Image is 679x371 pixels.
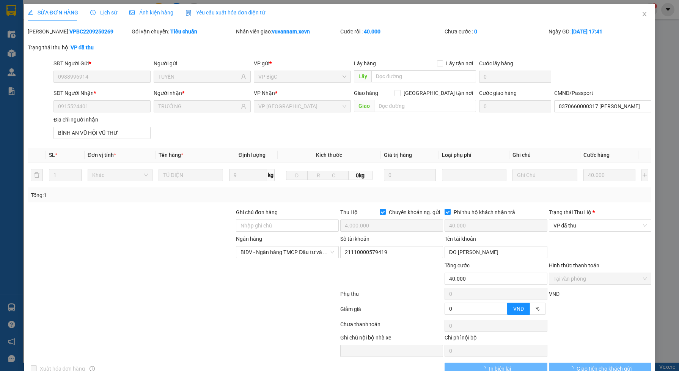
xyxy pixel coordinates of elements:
[354,90,378,96] span: Giao hàng
[479,60,513,66] label: Cước lấy hàng
[549,262,599,268] label: Hình thức thanh toán
[445,236,476,242] label: Tên tài khoản
[509,148,580,163] th: Ghi chú
[272,28,310,35] b: vuvannam.xevn
[267,169,275,181] span: kg
[258,101,346,112] span: VP Ninh Bình
[129,9,173,16] span: Ảnh kiện hàng
[384,152,412,158] span: Giá trị hàng
[92,169,148,181] span: Khác
[443,59,476,68] span: Lấy tận nơi
[239,152,266,158] span: Định lượng
[340,27,443,36] div: Cước rồi :
[339,320,444,333] div: Chưa thanh toán
[49,152,55,158] span: SL
[445,246,547,258] input: Tên tài khoản
[364,28,380,35] b: 40.000
[258,71,346,82] span: VP BigC
[339,305,444,318] div: Giảm giá
[132,27,234,36] div: Gói vận chuyển:
[329,171,349,180] input: C
[583,169,635,181] input: 0
[236,27,339,36] div: Nhân viên giao:
[154,59,251,68] div: Người gửi
[445,27,547,36] div: Chưa cước :
[553,273,647,284] span: Tại văn phòng
[240,246,334,258] span: BIDV - Ngân hàng TMCP Đầu tư và Phát triển Việt Nam
[401,89,476,97] span: [GEOGRAPHIC_DATA] tận nơi
[28,27,130,36] div: [PERSON_NAME]:
[481,366,489,371] span: loading
[286,171,308,180] input: D
[549,208,652,216] div: Trạng thái Thu Hộ
[53,89,151,97] div: SĐT Người Nhận
[349,171,373,180] span: 0kg
[254,90,275,96] span: VP Nhận
[340,236,369,242] label: Số tài khoản
[536,306,539,312] span: %
[53,59,151,68] div: SĐT Người Gửi
[31,169,43,181] button: delete
[88,152,116,158] span: Đơn vị tính
[554,89,651,97] div: CMND/Passport
[28,9,78,16] span: SỬA ĐƠN HÀNG
[386,208,443,216] span: Chuyển khoản ng. gửi
[28,10,33,15] span: edit
[236,219,339,232] input: Ghi chú đơn hàng
[374,100,476,112] input: Dọc đường
[439,148,510,163] th: Loại phụ phí
[568,366,577,371] span: loading
[512,169,577,181] input: Ghi Chú
[307,171,329,180] input: R
[170,28,197,35] b: Tiêu chuẩn
[479,71,551,83] input: Cước lấy hàng
[241,104,246,109] span: user
[572,28,602,35] b: [DATE] 17:41
[185,10,192,16] img: icon
[479,90,517,96] label: Cước giao hàng
[340,246,443,258] input: Số tài khoản
[31,191,262,199] div: Tổng: 1
[641,169,649,181] button: plus
[90,10,96,15] span: clock-circle
[583,152,610,158] span: Cước hàng
[451,208,518,216] span: Phí thu hộ khách nhận trả
[185,9,266,16] span: Yêu cầu xuất hóa đơn điện tử
[158,73,239,81] input: Tên người gửi
[641,11,648,17] span: close
[236,209,278,215] label: Ghi chú đơn hàng
[71,44,94,51] b: VP đã thu
[371,70,476,82] input: Dọc đường
[634,4,655,25] button: Close
[553,220,647,231] span: VP đã thu
[53,127,151,139] input: Địa chỉ của người nhận
[159,169,223,181] input: VD: Bàn, Ghế
[28,43,156,52] div: Trạng thái thu hộ:
[158,102,239,111] input: Tên người nhận
[384,169,436,181] input: 0
[445,333,547,345] div: Chi phí nội bộ
[354,70,371,82] span: Lấy
[549,27,651,36] div: Ngày GD:
[316,152,342,158] span: Kích thước
[479,100,551,112] input: Cước giao hàng
[513,306,524,312] span: VND
[254,59,351,68] div: VP gửi
[53,115,151,124] div: Địa chỉ người nhận
[354,60,376,66] span: Lấy hàng
[154,89,251,97] div: Người nhận
[445,262,470,268] span: Tổng cước
[129,10,135,15] span: picture
[474,28,477,35] b: 0
[236,236,262,242] label: Ngân hàng
[241,74,246,79] span: user
[549,291,560,297] span: VND
[90,9,117,16] span: Lịch sử
[69,28,113,35] b: VPBC2209250269
[340,333,443,345] div: Ghi chú nội bộ nhà xe
[339,290,444,303] div: Phụ thu
[159,152,183,158] span: Tên hàng
[340,209,358,215] span: Thu Hộ
[354,100,374,112] span: Giao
